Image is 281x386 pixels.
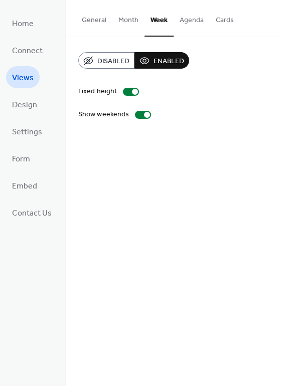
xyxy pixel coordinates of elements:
span: Disabled [97,56,129,67]
span: Home [12,16,34,32]
span: Enabled [154,56,184,67]
span: Contact Us [12,206,52,222]
button: Enabled [134,52,189,69]
span: Settings [12,124,42,140]
a: Form [6,147,36,169]
a: Settings [6,120,48,142]
a: Embed [6,174,43,197]
button: Disabled [78,52,134,69]
a: Home [6,12,40,34]
span: Embed [12,178,37,195]
span: Connect [12,43,43,59]
span: Views [12,70,34,86]
a: Connect [6,39,49,61]
span: Design [12,97,37,113]
a: Design [6,93,43,115]
a: Contact Us [6,202,58,224]
div: Show weekends [78,109,129,120]
span: Form [12,151,30,167]
div: Fixed height [78,86,117,97]
a: Views [6,66,40,88]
